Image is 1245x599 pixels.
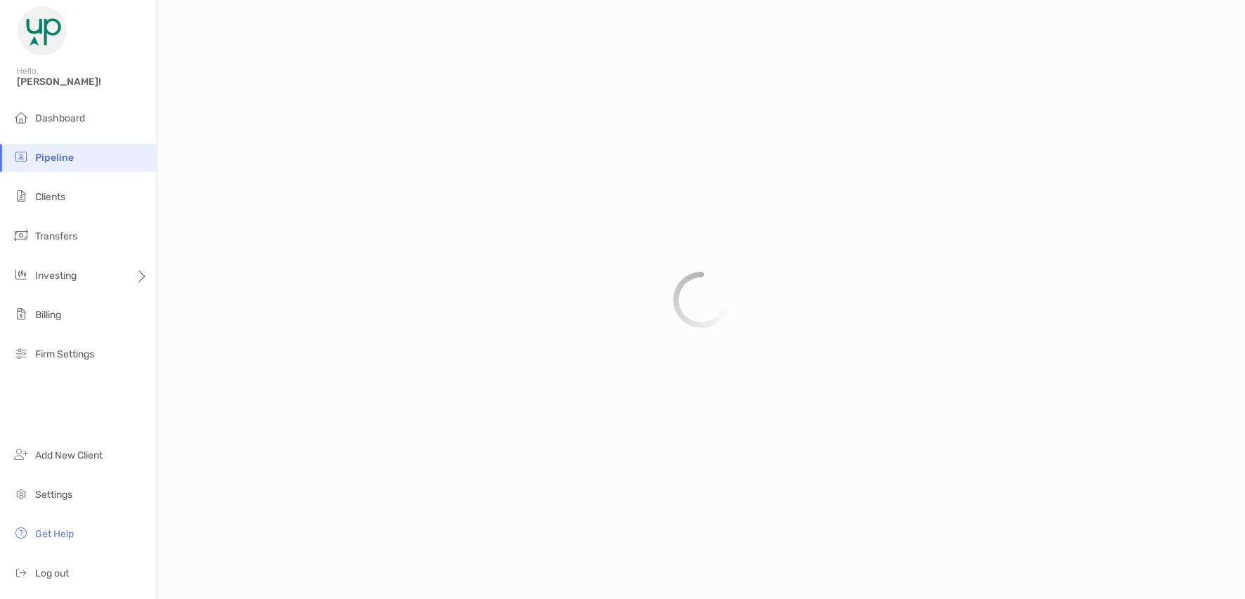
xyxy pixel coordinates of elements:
[35,449,103,461] span: Add New Client
[13,525,30,541] img: get-help icon
[13,266,30,283] img: investing icon
[35,489,72,501] span: Settings
[35,567,69,579] span: Log out
[35,112,85,124] span: Dashboard
[35,230,77,242] span: Transfers
[13,446,30,463] img: add_new_client icon
[13,564,30,581] img: logout icon
[13,109,30,126] img: dashboard icon
[35,528,74,540] span: Get Help
[35,309,61,321] span: Billing
[17,6,67,56] img: Zoe Logo
[35,270,77,282] span: Investing
[13,485,30,502] img: settings icon
[13,227,30,244] img: transfers icon
[17,76,148,88] span: [PERSON_NAME]!
[35,348,94,360] span: Firm Settings
[35,152,74,164] span: Pipeline
[13,187,30,204] img: clients icon
[13,305,30,322] img: billing icon
[13,148,30,165] img: pipeline icon
[35,191,65,203] span: Clients
[13,345,30,362] img: firm-settings icon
